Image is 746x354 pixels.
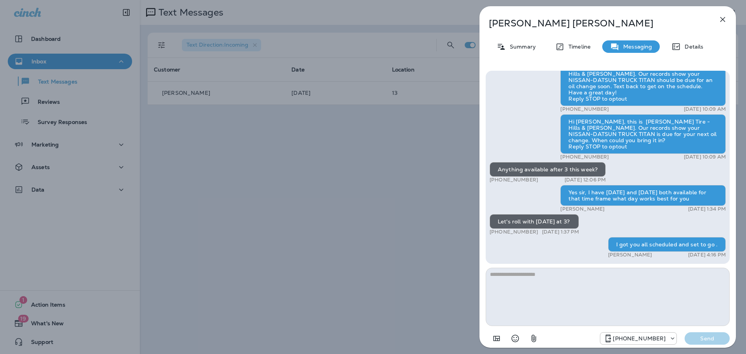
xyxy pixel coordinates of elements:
[560,154,609,160] p: [PHONE_NUMBER]
[684,106,726,112] p: [DATE] 10:09 AM
[506,44,536,50] p: Summary
[490,177,538,183] p: [PHONE_NUMBER]
[600,334,676,343] div: +1 (330) 919-6698
[489,331,504,346] button: Add in a premade template
[608,252,652,258] p: [PERSON_NAME]
[688,252,726,258] p: [DATE] 4:16 PM
[560,60,726,106] div: Hi [PERSON_NAME], this is [PERSON_NAME] Tire - Hills & [PERSON_NAME]. Our records show your NISSA...
[490,229,538,235] p: [PHONE_NUMBER]
[490,162,606,177] div: Anything available after 3 this week?
[542,229,579,235] p: [DATE] 1:37 PM
[613,335,666,342] p: [PHONE_NUMBER]
[565,177,606,183] p: [DATE] 12:06 PM
[560,114,726,154] div: Hi [PERSON_NAME], this is [PERSON_NAME] Tire - Hills & [PERSON_NAME]. Our records show your NISSA...
[489,18,701,29] p: [PERSON_NAME] [PERSON_NAME]
[608,237,726,252] div: I got you all scheduled and set to go .
[565,44,591,50] p: Timeline
[688,206,726,212] p: [DATE] 1:34 PM
[560,185,726,206] div: Yes sir, I have [DATE] and [DATE] both available for that time frame what day works best for you
[560,106,609,112] p: [PHONE_NUMBER]
[681,44,703,50] p: Details
[490,214,579,229] div: Let's roll with [DATE] at 3?
[684,154,726,160] p: [DATE] 10:09 AM
[507,331,523,346] button: Select an emoji
[560,206,605,212] p: [PERSON_NAME]
[619,44,652,50] p: Messaging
